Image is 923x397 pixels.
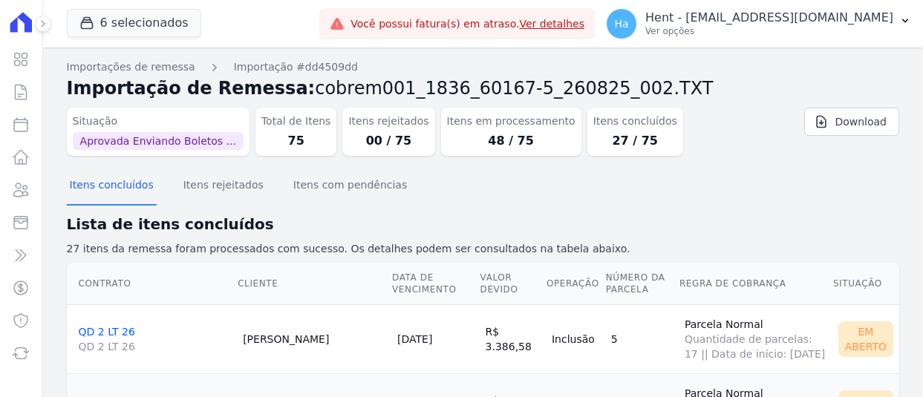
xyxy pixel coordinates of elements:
button: Itens concluídos [67,167,157,206]
p: 27 itens da remessa foram processados com sucesso. Os detalhes podem ser consultados na tabela ab... [67,241,899,257]
nav: Breadcrumb [67,59,899,75]
a: Download [804,108,899,136]
dt: Itens concluídos [593,114,677,129]
a: Importação #dd4509dd [234,59,358,75]
dt: Situação [73,114,244,129]
td: [DATE] [391,304,480,373]
th: Situação [832,263,899,305]
th: Data de Vencimento [391,263,480,305]
span: Aprovada Enviando Boletos ... [73,132,244,150]
h2: Importação de Remessa: [67,75,899,102]
h2: Lista de itens concluídos [67,213,899,235]
td: 5 [605,304,679,373]
dd: 27 / 75 [593,132,677,150]
th: Regra de Cobrança [679,263,832,305]
dd: 75 [261,132,331,150]
button: Itens com pendências [290,167,410,206]
th: Número da Parcela [605,263,679,305]
dt: Total de Itens [261,114,331,129]
th: Cliente [237,263,391,305]
button: Itens rejeitados [180,167,267,206]
div: Em Aberto [838,321,893,357]
p: Hent - [EMAIL_ADDRESS][DOMAIN_NAME] [645,10,893,25]
a: Ver detalhes [519,18,584,30]
dt: Itens rejeitados [348,114,428,129]
span: Quantidade de parcelas: 17 || Data de início: [DATE] [685,332,826,361]
td: R$ 3.386,58 [480,304,546,373]
button: Ha Hent - [EMAIL_ADDRESS][DOMAIN_NAME] Ver opções [595,3,923,45]
td: Inclusão [546,304,605,373]
span: cobrem001_1836_60167-5_260825_002.TXT [315,78,713,99]
dd: 48 / 75 [447,132,575,150]
span: Você possui fatura(s) em atraso. [350,16,584,32]
span: QD 2 LT 26 [79,339,232,354]
th: Operação [546,263,605,305]
td: Parcela Normal [679,304,832,373]
span: Ha [614,19,628,29]
a: Importações de remessa [67,59,195,75]
th: Contrato [67,263,238,305]
button: 6 selecionados [67,9,201,37]
p: Ver opções [645,25,893,37]
dt: Itens em processamento [447,114,575,129]
th: Valor devido [480,263,546,305]
td: [PERSON_NAME] [237,304,391,373]
a: QD 2 LT 26QD 2 LT 26 [79,326,232,354]
dd: 00 / 75 [348,132,428,150]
